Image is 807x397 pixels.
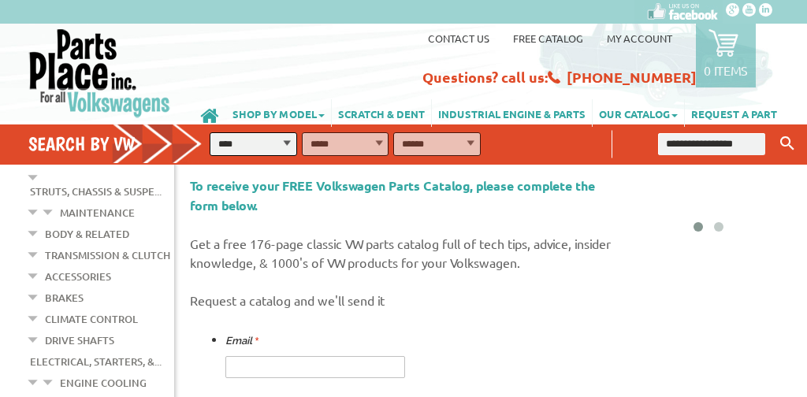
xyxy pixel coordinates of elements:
a: Brakes [45,288,84,308]
a: Contact us [428,32,489,45]
a: SCRATCH & DENT [332,99,431,127]
a: Free Catalog [513,32,583,45]
a: OUR CATALOG [593,99,684,127]
a: Struts, Chassis & Suspe... [30,181,162,202]
label: Email [225,332,258,351]
p: 0 items [704,62,748,78]
a: My Account [607,32,672,45]
a: Maintenance [60,202,135,223]
a: SHOP BY MODEL [226,99,331,127]
button: Keyword Search [775,131,799,157]
a: Climate Control [45,309,138,329]
a: Transmission & Clutch [45,245,170,265]
a: INDUSTRIAL ENGINE & PARTS [432,99,592,127]
a: 0 items [696,24,756,87]
span: To receive your FREE Volkswagen Parts Catalog, please complete the form below. [190,177,595,213]
img: Parts Place Inc! [28,28,172,118]
a: Drive Shafts [45,330,114,351]
a: REQUEST A PART [685,99,783,127]
a: Electrical, Starters, &... [30,351,162,372]
p: Request a catalog and we'll send it [190,291,617,310]
a: Body & Related [45,224,129,244]
p: Get a free 176-page classic VW parts catalog full of tech tips, advice, insider knowledge, & 1000... [190,234,617,272]
h4: Search by VW [28,132,213,155]
a: Accessories [45,266,111,287]
a: Engine Cooling [60,373,147,393]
